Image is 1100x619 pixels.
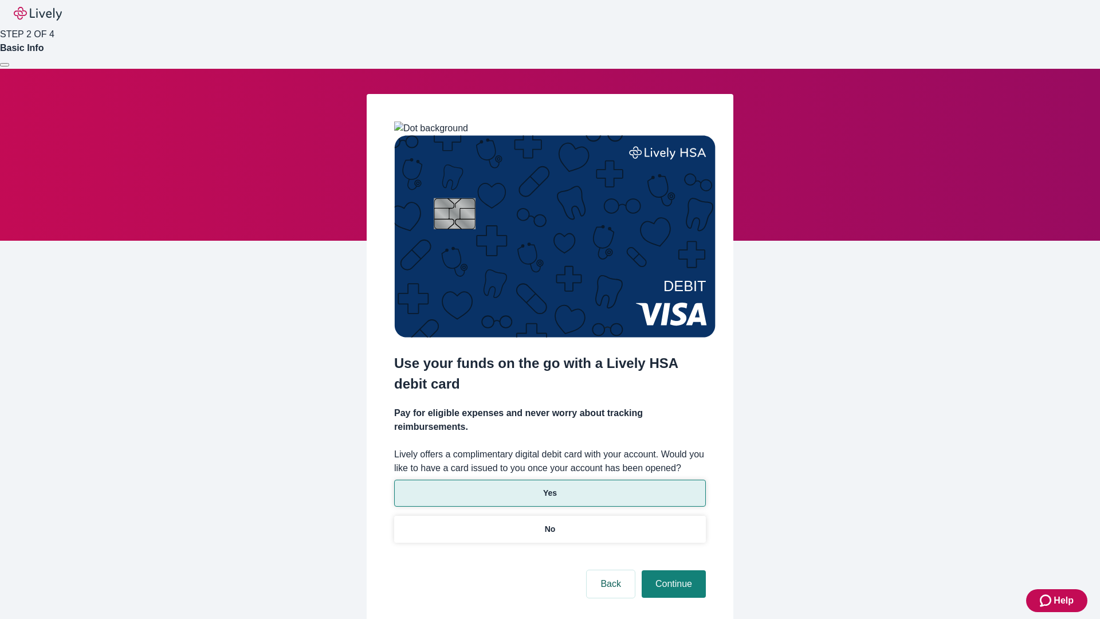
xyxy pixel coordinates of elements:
[394,353,706,394] h2: Use your funds on the go with a Lively HSA debit card
[545,523,556,535] p: No
[394,516,706,543] button: No
[394,122,468,135] img: Dot background
[394,135,716,338] img: Debit card
[587,570,635,598] button: Back
[394,406,706,434] h4: Pay for eligible expenses and never worry about tracking reimbursements.
[394,448,706,475] label: Lively offers a complimentary digital debit card with your account. Would you like to have a card...
[14,7,62,21] img: Lively
[1026,589,1087,612] button: Zendesk support iconHelp
[394,480,706,507] button: Yes
[543,487,557,499] p: Yes
[1054,594,1074,608] span: Help
[642,570,706,598] button: Continue
[1040,594,1054,608] svg: Zendesk support icon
